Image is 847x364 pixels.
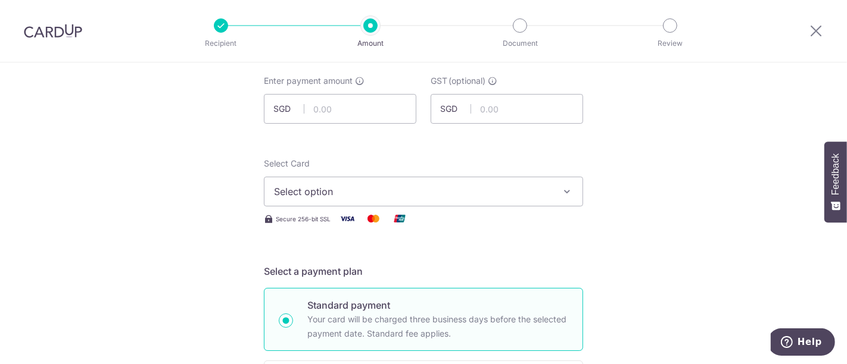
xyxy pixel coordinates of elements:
[177,37,265,49] p: Recipient
[264,94,416,124] input: 0.00
[824,142,847,222] button: Feedback - Show survey
[440,103,471,115] span: SGD
[307,312,568,341] p: Your card will be charged three business days before the selected payment date. Standard fee appl...
[431,75,447,87] span: GST
[431,94,583,124] input: 0.00
[326,37,415,49] p: Amount
[24,24,82,38] img: CardUp
[388,211,412,226] img: Union Pay
[273,103,304,115] span: SGD
[264,177,583,206] button: Select option
[771,328,835,358] iframe: Opens a widget where you can find more information
[264,158,310,168] span: translation missing: en.payables.payment_networks.credit_card.summary.labels.select_card
[626,37,714,49] p: Review
[476,37,564,49] p: Document
[264,264,583,278] h5: Select a payment plan
[276,214,331,224] span: Secure 256-bit SSL
[335,211,359,226] img: Visa
[264,75,353,87] span: Enter payment amount
[307,298,568,312] p: Standard payment
[274,184,552,199] span: Select option
[362,211,385,226] img: Mastercard
[449,75,485,87] span: (optional)
[830,153,841,195] span: Feedback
